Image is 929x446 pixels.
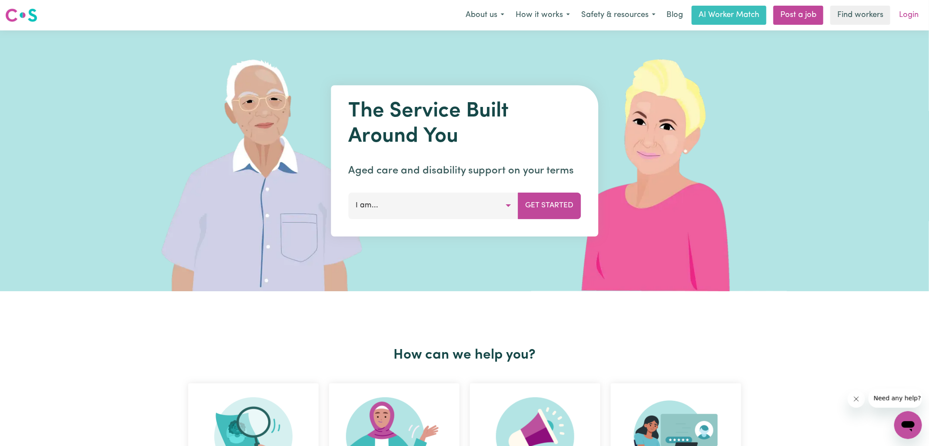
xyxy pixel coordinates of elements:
h1: The Service Built Around You [348,99,581,149]
button: How it works [510,6,576,24]
iframe: Message from company [869,389,922,408]
button: I am... [348,193,518,219]
img: Careseekers logo [5,7,37,23]
button: Safety & resources [576,6,661,24]
a: Login [894,6,924,25]
button: About us [460,6,510,24]
a: Post a job [773,6,823,25]
p: Aged care and disability support on your terms [348,163,581,179]
h2: How can we help you? [183,347,746,363]
a: Blog [661,6,688,25]
a: Find workers [830,6,890,25]
iframe: Close message [848,390,865,408]
button: Get Started [518,193,581,219]
a: Careseekers logo [5,5,37,25]
a: AI Worker Match [692,6,766,25]
iframe: Button to launch messaging window [894,411,922,439]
